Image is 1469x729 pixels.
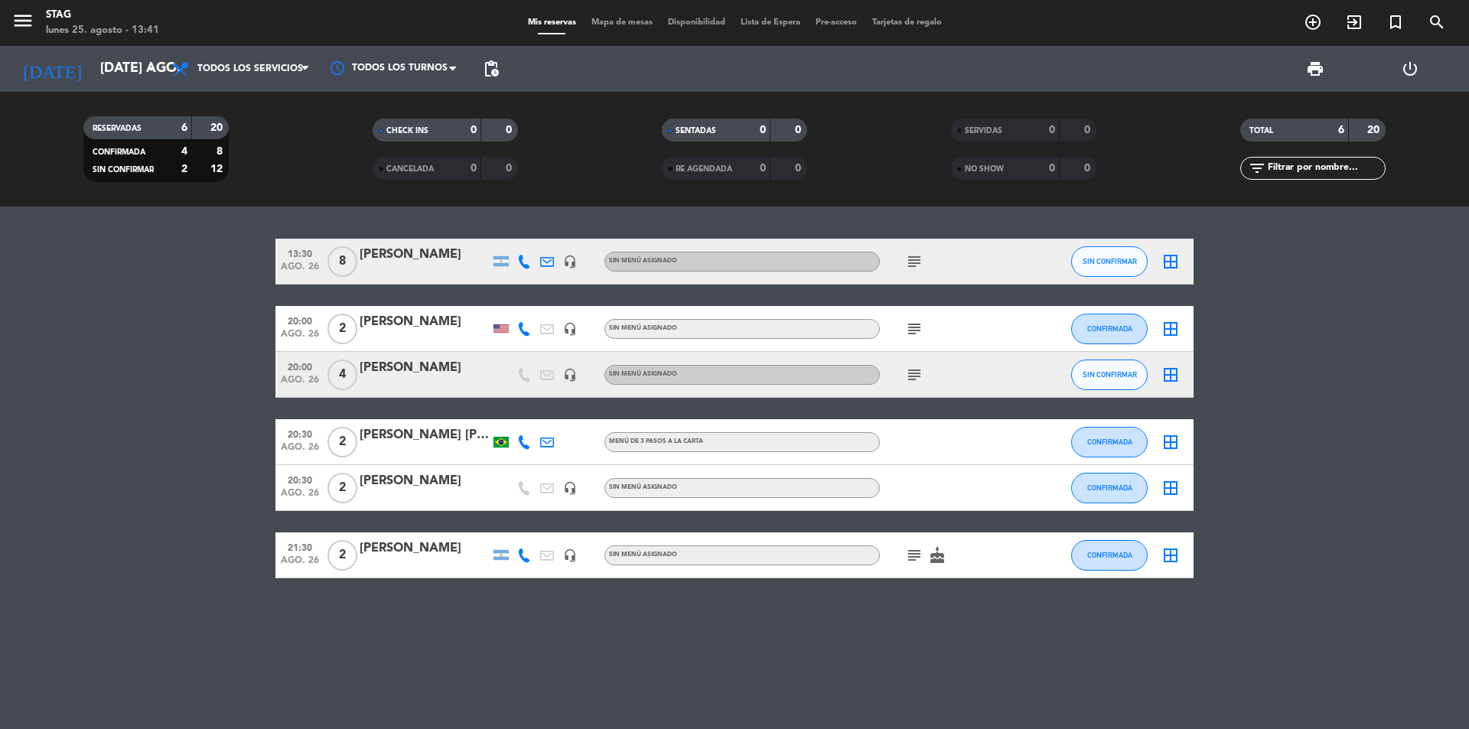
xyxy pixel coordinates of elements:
[660,18,733,27] span: Disponibilidad
[905,546,923,565] i: subject
[197,63,303,74] span: Todos los servicios
[795,125,804,135] strong: 0
[360,312,490,332] div: [PERSON_NAME]
[1386,13,1405,31] i: turned_in_not
[281,329,319,347] span: ago. 26
[281,375,319,392] span: ago. 26
[281,357,319,375] span: 20:00
[281,442,319,460] span: ago. 26
[482,60,500,78] span: pending_actions
[281,425,319,442] span: 20:30
[1367,125,1383,135] strong: 20
[795,163,804,174] strong: 0
[1161,366,1180,384] i: border_all
[210,122,226,133] strong: 20
[1338,125,1344,135] strong: 6
[1071,427,1148,457] button: CONFIRMADA
[1401,60,1419,78] i: power_settings_new
[563,322,577,336] i: headset_mic
[11,9,34,37] button: menu
[965,165,1004,173] span: NO SHOW
[1071,540,1148,571] button: CONFIRMADA
[905,320,923,338] i: subject
[386,165,434,173] span: CANCELADA
[584,18,660,27] span: Mapa de mesas
[563,368,577,382] i: headset_mic
[46,8,159,23] div: STAG
[1161,320,1180,338] i: border_all
[1049,125,1055,135] strong: 0
[142,60,161,78] i: arrow_drop_down
[609,552,677,558] span: Sin menú asignado
[386,127,428,135] span: CHECK INS
[1083,257,1137,265] span: SIN CONFIRMAR
[609,258,677,264] span: Sin menú asignado
[965,127,1002,135] span: SERVIDAS
[11,9,34,32] i: menu
[281,244,319,262] span: 13:30
[808,18,865,27] span: Pre-acceso
[471,163,477,174] strong: 0
[360,471,490,491] div: [PERSON_NAME]
[181,164,187,174] strong: 2
[733,18,808,27] span: Lista de Espera
[1363,46,1458,92] div: LOG OUT
[1306,60,1324,78] span: print
[281,538,319,555] span: 21:30
[905,366,923,384] i: subject
[1161,252,1180,271] i: border_all
[281,555,319,573] span: ago. 26
[360,358,490,378] div: [PERSON_NAME]
[327,360,357,390] span: 4
[210,164,226,174] strong: 12
[676,127,716,135] span: SENTADAS
[93,166,154,174] span: SIN CONFIRMAR
[1248,159,1266,177] i: filter_list
[93,148,145,156] span: CONFIRMADA
[327,246,357,277] span: 8
[281,262,319,279] span: ago. 26
[281,488,319,506] span: ago. 26
[1083,370,1137,379] span: SIN CONFIRMAR
[609,371,677,377] span: Sin menú asignado
[281,311,319,329] span: 20:00
[1087,483,1132,492] span: CONFIRMADA
[1087,551,1132,559] span: CONFIRMADA
[865,18,949,27] span: Tarjetas de regalo
[327,473,357,503] span: 2
[506,125,515,135] strong: 0
[506,163,515,174] strong: 0
[327,314,357,344] span: 2
[563,255,577,268] i: headset_mic
[1087,438,1132,446] span: CONFIRMADA
[1071,360,1148,390] button: SIN CONFIRMAR
[563,481,577,495] i: headset_mic
[760,125,766,135] strong: 0
[1071,246,1148,277] button: SIN CONFIRMAR
[1087,324,1132,333] span: CONFIRMADA
[1249,127,1273,135] span: TOTAL
[181,146,187,157] strong: 4
[327,427,357,457] span: 2
[11,52,93,86] i: [DATE]
[93,125,142,132] span: RESERVADAS
[520,18,584,27] span: Mis reservas
[609,325,677,331] span: Sin menú asignado
[1084,125,1093,135] strong: 0
[676,165,732,173] span: RE AGENDADA
[609,484,677,490] span: Sin menú asignado
[760,163,766,174] strong: 0
[1428,13,1446,31] i: search
[1345,13,1363,31] i: exit_to_app
[327,540,357,571] span: 2
[360,245,490,265] div: [PERSON_NAME]
[1161,479,1180,497] i: border_all
[563,548,577,562] i: headset_mic
[1161,546,1180,565] i: border_all
[360,425,490,445] div: [PERSON_NAME] [PERSON_NAME] MAGANHA PANIAGO
[1049,163,1055,174] strong: 0
[217,146,226,157] strong: 8
[360,539,490,558] div: [PERSON_NAME]
[905,252,923,271] i: subject
[46,23,159,38] div: lunes 25. agosto - 13:41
